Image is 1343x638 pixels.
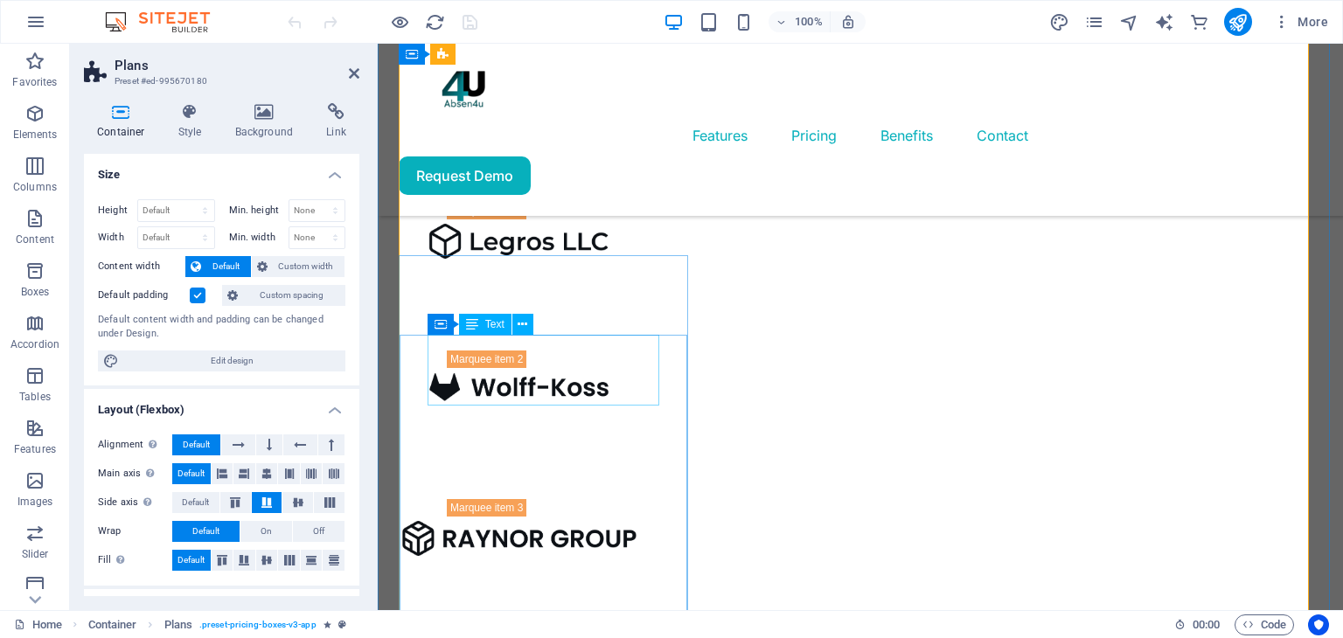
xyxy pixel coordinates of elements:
[172,521,240,542] button: Default
[1154,11,1175,32] button: text_generator
[324,620,331,629] i: Element contains an animation
[229,232,289,242] label: Min. width
[424,11,445,32] button: reload
[19,390,51,404] p: Tables
[98,285,190,306] label: Default padding
[795,11,823,32] h6: 100%
[98,521,172,542] label: Wrap
[769,11,831,32] button: 100%
[485,319,504,329] span: Text
[115,73,324,89] h3: Preset #ed-995670180
[1189,11,1210,32] button: commerce
[261,521,272,542] span: On
[88,614,137,635] span: Click to select. Double-click to edit
[10,337,59,351] p: Accordion
[222,103,314,140] h4: Background
[17,495,53,509] p: Images
[1193,614,1220,635] span: 00 00
[1205,618,1207,631] span: :
[98,205,137,215] label: Height
[1049,11,1070,32] button: design
[1242,614,1286,635] span: Code
[229,205,289,215] label: Min. height
[185,256,251,277] button: Default
[98,550,172,571] label: Fill
[98,313,345,342] div: Default content width and padding can be changed under Design.
[14,442,56,456] p: Features
[124,350,340,371] span: Edit design
[84,103,165,140] h4: Container
[1174,614,1221,635] h6: Session time
[425,12,445,32] i: Reload page
[172,550,211,571] button: Default
[22,547,49,561] p: Slider
[1119,12,1139,32] i: Navigator
[98,463,172,484] label: Main axis
[14,614,62,635] a: Click to cancel selection. Double-click to open Pages
[183,434,210,455] span: Default
[165,103,222,140] h4: Style
[293,521,344,542] button: Off
[1084,12,1104,32] i: Pages (Ctrl+Alt+S)
[1049,12,1069,32] i: Design (Ctrl+Alt+Y)
[172,492,219,513] button: Default
[177,550,205,571] span: Default
[115,58,359,73] h2: Plans
[273,256,340,277] span: Custom width
[199,614,317,635] span: . preset-pricing-boxes-v3-app
[1084,11,1105,32] button: pages
[98,256,185,277] label: Content width
[840,14,856,30] i: On resize automatically adjust zoom level to fit chosen device.
[1189,12,1209,32] i: Commerce
[206,256,246,277] span: Default
[243,285,340,306] span: Custom spacing
[172,463,211,484] button: Default
[1119,11,1140,32] button: navigator
[313,521,324,542] span: Off
[84,154,359,185] h4: Size
[1154,12,1174,32] i: AI Writer
[338,620,346,629] i: This element is a customizable preset
[88,614,346,635] nav: breadcrumb
[84,589,359,621] h4: Accessibility
[1224,8,1252,36] button: publish
[192,521,219,542] span: Default
[1228,12,1248,32] i: Publish
[172,434,220,455] button: Default
[1235,614,1294,635] button: Code
[98,434,172,455] label: Alignment
[21,285,50,299] p: Boxes
[164,614,192,635] span: Click to select. Double-click to edit
[98,492,172,513] label: Side axis
[1308,614,1329,635] button: Usercentrics
[16,232,54,246] p: Content
[12,75,57,89] p: Favorites
[177,463,205,484] span: Default
[98,232,137,242] label: Width
[240,521,292,542] button: On
[182,492,209,513] span: Default
[313,103,359,140] h4: Link
[13,180,57,194] p: Columns
[1266,8,1335,36] button: More
[1273,13,1328,31] span: More
[222,285,345,306] button: Custom spacing
[98,350,345,371] button: Edit design
[84,389,359,420] h4: Layout (Flexbox)
[13,128,58,142] p: Elements
[101,11,232,32] img: Editor Logo
[252,256,345,277] button: Custom width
